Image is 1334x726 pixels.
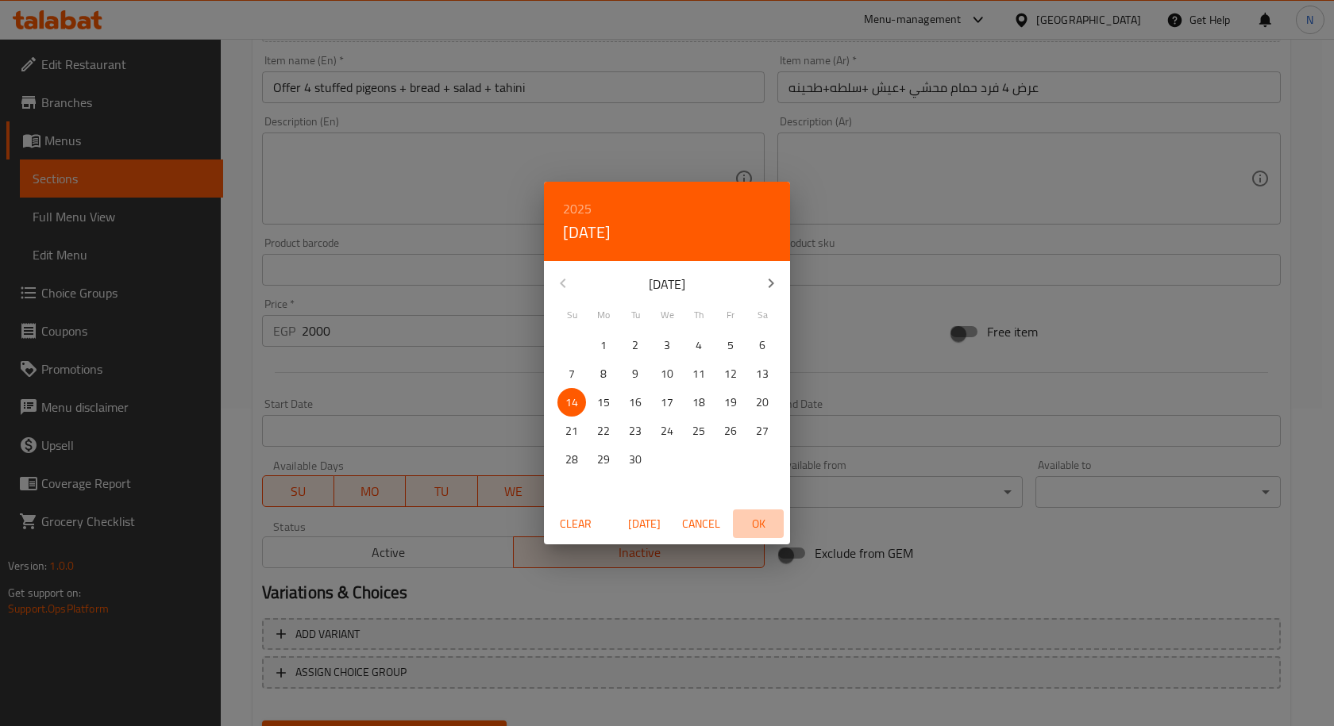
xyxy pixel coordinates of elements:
button: 28 [557,445,586,474]
span: Fr [716,308,745,322]
span: Cancel [682,514,720,534]
p: 24 [661,421,673,441]
p: 11 [692,364,705,384]
p: 8 [600,364,607,384]
button: 1 [589,331,618,359]
button: 9 [621,359,650,388]
button: 10 [653,359,681,388]
p: 10 [661,364,673,384]
button: 2 [621,331,650,359]
button: 5 [716,331,745,359]
button: 21 [557,417,586,445]
p: 5 [727,336,734,355]
button: 19 [716,388,745,417]
button: 20 [748,388,777,417]
span: Tu [621,308,650,322]
p: 15 [597,393,610,413]
button: 4 [684,331,713,359]
button: 29 [589,445,618,474]
p: [DATE] [582,275,752,294]
p: 9 [632,364,638,384]
button: 15 [589,388,618,417]
button: 3 [653,331,681,359]
p: 26 [724,421,737,441]
p: 1 [600,336,607,355]
span: [DATE] [625,514,663,534]
button: Clear [550,509,601,539]
span: OK [739,514,777,534]
span: Su [557,308,586,322]
button: Cancel [676,509,727,539]
button: 12 [716,359,745,388]
button: 7 [557,359,586,388]
button: 25 [684,417,713,445]
p: 28 [565,450,578,470]
button: 27 [748,417,777,445]
button: OK [733,509,784,539]
p: 12 [724,364,737,384]
button: 24 [653,417,681,445]
p: 21 [565,421,578,441]
p: 17 [661,393,673,413]
button: 30 [621,445,650,474]
button: 13 [748,359,777,388]
p: 7 [569,364,575,384]
p: 14 [565,393,578,413]
button: 16 [621,388,650,417]
span: Sa [748,308,777,322]
p: 29 [597,450,610,470]
p: 25 [692,421,705,441]
button: 18 [684,388,713,417]
span: Th [684,308,713,322]
p: 6 [759,336,765,355]
button: [DATE] [619,509,669,539]
p: 27 [756,421,769,441]
button: 23 [621,417,650,445]
button: 6 [748,331,777,359]
p: 22 [597,421,610,441]
span: Clear [557,514,595,534]
p: 23 [629,421,642,441]
p: 16 [629,393,642,413]
button: 2025 [563,198,592,220]
p: 13 [756,364,769,384]
button: 17 [653,388,681,417]
button: 26 [716,417,745,445]
p: 20 [756,393,769,413]
span: We [653,308,681,322]
p: 19 [724,393,737,413]
span: Mo [589,308,618,322]
button: 14 [557,388,586,417]
p: 18 [692,393,705,413]
button: [DATE] [563,220,611,245]
p: 2 [632,336,638,355]
button: 8 [589,359,618,388]
button: 22 [589,417,618,445]
button: 11 [684,359,713,388]
p: 4 [696,336,702,355]
p: 3 [664,336,670,355]
p: 30 [629,450,642,470]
